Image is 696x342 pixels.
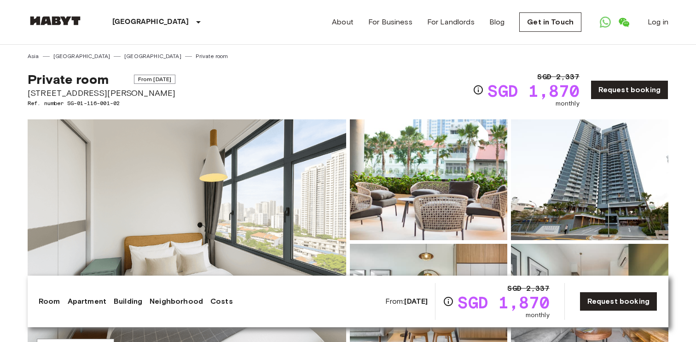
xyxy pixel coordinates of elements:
span: From [DATE] [134,75,176,84]
a: Request booking [580,292,657,311]
svg: Check cost overview for full price breakdown. Please note that discounts apply to new joiners onl... [473,84,484,95]
svg: Check cost overview for full price breakdown. Please note that discounts apply to new joiners onl... [443,296,454,307]
span: From: [385,296,428,307]
a: Blog [489,17,505,28]
a: Open WeChat [615,13,633,31]
a: [GEOGRAPHIC_DATA] [124,52,181,60]
span: SGD 1,870 [458,294,549,311]
span: SGD 2,337 [537,71,579,83]
span: SGD 2,337 [507,283,549,294]
a: Neighborhood [150,296,203,307]
span: monthly [526,311,550,320]
a: For Business [368,17,412,28]
a: Apartment [68,296,106,307]
a: For Landlords [427,17,475,28]
b: [DATE] [404,297,428,306]
span: Ref. number SG-01-116-001-02 [28,99,175,107]
a: Get in Touch [519,12,581,32]
span: Private room [28,71,109,87]
a: Open WhatsApp [596,13,615,31]
a: Log in [648,17,668,28]
a: Asia [28,52,39,60]
a: Request booking [591,80,668,100]
a: [GEOGRAPHIC_DATA] [53,52,110,60]
img: Picture of unit SG-01-116-001-02 [350,119,507,240]
a: Building [114,296,142,307]
a: Private room [196,52,228,60]
span: [STREET_ADDRESS][PERSON_NAME] [28,87,175,99]
span: SGD 1,870 [487,83,579,99]
img: Picture of unit SG-01-116-001-02 [511,119,668,240]
a: Costs [210,296,233,307]
span: monthly [556,99,580,108]
a: Room [39,296,60,307]
p: [GEOGRAPHIC_DATA] [112,17,189,28]
img: Habyt [28,16,83,25]
a: About [332,17,354,28]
